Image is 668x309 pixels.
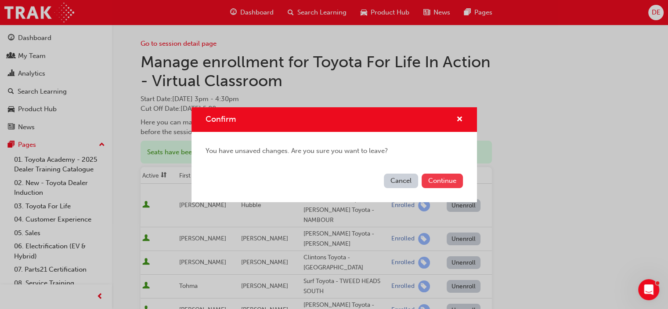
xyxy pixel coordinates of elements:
[456,116,463,124] span: cross-icon
[384,174,418,188] button: Cancel
[206,114,236,124] span: Confirm
[456,114,463,125] button: cross-icon
[191,107,477,202] div: Confirm
[191,132,477,170] div: You have unsaved changes. Are you sure you want to leave?
[422,174,463,188] button: Continue
[638,279,659,300] iframe: Intercom live chat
